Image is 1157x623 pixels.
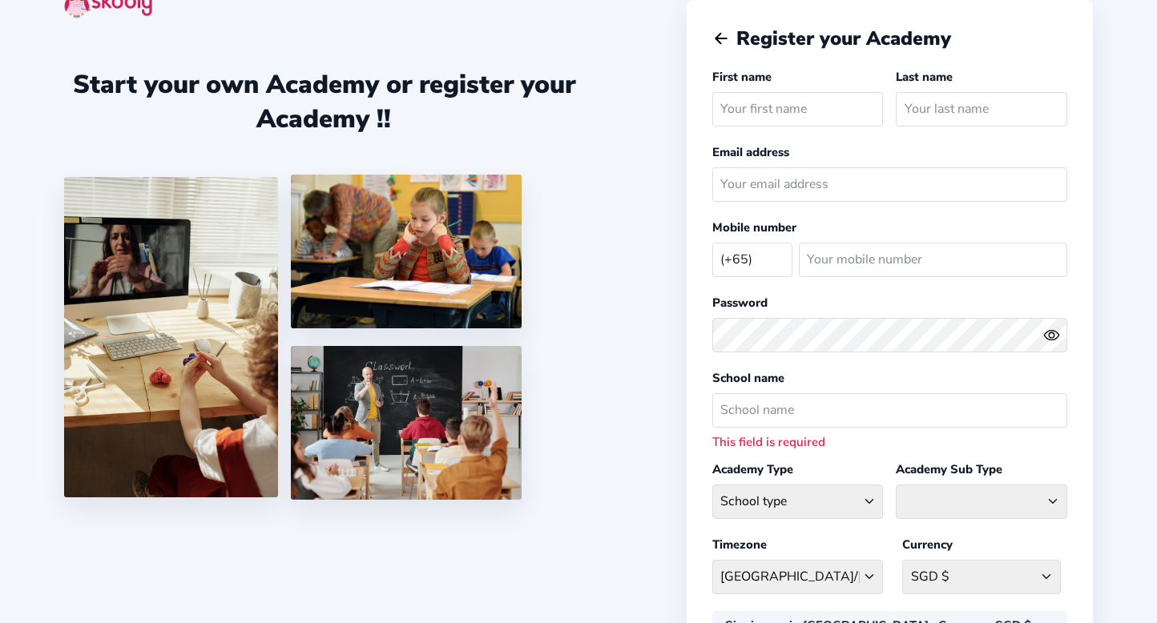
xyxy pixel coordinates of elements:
[896,461,1002,477] label: Academy Sub Type
[712,434,1067,450] div: This field is required
[291,346,522,500] img: 5.png
[64,67,584,136] div: Start your own Academy or register your Academy !!
[896,92,1067,127] input: Your last name
[712,393,1067,428] input: School name
[1043,327,1060,344] ion-icon: eye outline
[896,69,953,85] label: Last name
[712,295,768,311] label: Password
[1043,327,1067,344] button: eye outlineeye off outline
[736,26,951,51] span: Register your Academy
[712,370,784,386] label: School name
[902,537,953,553] label: Currency
[712,537,767,553] label: Timezone
[712,144,789,160] label: Email address
[712,219,796,235] label: Mobile number
[712,167,1067,202] input: Your email address
[712,30,730,47] button: arrow back outline
[712,69,772,85] label: First name
[799,243,1067,277] input: Your mobile number
[291,175,522,328] img: 4.png
[712,92,884,127] input: Your first name
[64,177,278,497] img: 1.jpg
[712,461,793,477] label: Academy Type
